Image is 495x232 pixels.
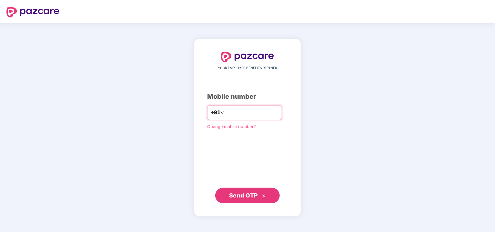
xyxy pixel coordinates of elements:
[6,7,59,17] img: logo
[211,108,220,116] span: +91
[220,111,224,115] span: down
[215,188,280,203] button: Send OTPdouble-right
[218,66,277,71] span: YOUR EMPLOYEE BENEFITS PARTNER
[207,124,256,129] a: Change mobile number?
[207,92,288,102] div: Mobile number
[229,192,258,199] span: Send OTP
[221,52,274,62] img: logo
[262,194,266,198] span: double-right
